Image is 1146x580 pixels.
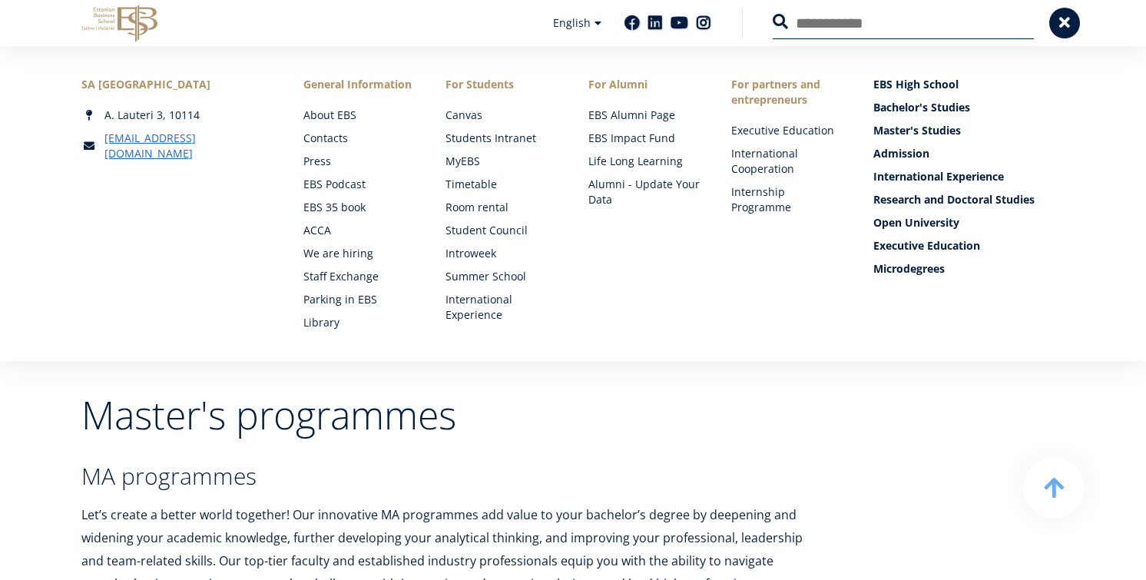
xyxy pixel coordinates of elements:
[873,146,1065,161] a: Admission
[81,108,273,123] div: A. Lauteri 3, 10114
[696,15,711,31] a: Instagram
[624,15,640,31] a: Facebook
[873,77,1065,92] a: EBS High School
[445,77,558,92] a: For Students
[445,108,558,123] a: Canvas
[445,177,558,192] a: Timetable
[588,177,701,207] a: Alumni - Update Your Data
[873,238,1065,254] a: Executive Education
[303,246,416,261] a: We are hiring
[731,184,843,215] a: Internship Programme
[588,131,701,146] a: EBS Impact Fund
[588,154,701,169] a: Life Long Learning
[588,108,701,123] a: EBS Alumni Page
[445,246,558,261] a: Introweek
[873,169,1065,184] a: International Experience
[445,223,558,238] a: Student Council
[303,269,416,284] a: Staff Exchange
[588,77,701,92] span: For Alumni
[731,123,843,138] a: Executive Education
[303,292,416,307] a: Parking in EBS
[873,123,1065,138] a: Master's Studies
[104,131,273,161] a: [EMAIL_ADDRESS][DOMAIN_NAME]
[81,465,811,488] h3: MA programmes
[303,77,416,92] span: General Information
[873,100,1065,115] a: Bachelor's Studies
[445,200,558,215] a: Room rental
[671,15,688,31] a: Youtube
[731,77,843,108] span: For partners and entrepreneurs
[81,396,811,434] h2: Master's programmes
[81,77,273,92] div: SA [GEOGRAPHIC_DATA]
[648,15,663,31] a: Linkedin
[731,146,843,177] a: International Cooperation
[445,131,558,146] a: Students Intranet
[303,200,416,215] a: EBS 35 book
[303,131,416,146] a: Contacts
[445,269,558,284] a: Summer School
[303,108,416,123] a: About EBS
[303,315,416,330] a: Library
[303,177,416,192] a: EBS Podcast
[445,292,558,323] a: International Experience
[873,261,1065,277] a: Microdegrees
[303,154,416,169] a: Press
[873,192,1065,207] a: Research and Doctoral Studies
[873,215,1065,230] a: Open University
[303,223,416,238] a: ACCA
[445,154,558,169] a: MyEBS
